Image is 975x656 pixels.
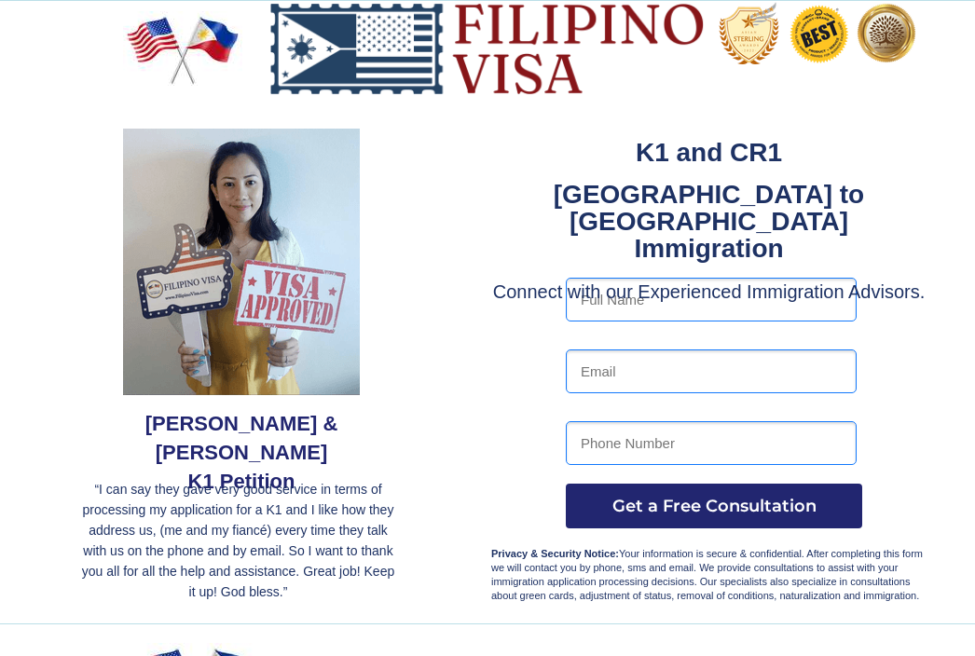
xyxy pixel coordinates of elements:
[566,496,862,516] span: Get a Free Consultation
[145,412,338,493] span: [PERSON_NAME] & [PERSON_NAME] K1 Petition
[636,138,782,167] strong: K1 and CR1
[566,484,862,528] button: Get a Free Consultation
[491,548,923,601] span: Your information is secure & confidential. After completing this form we will contact you by phon...
[77,479,399,602] p: “I can say they gave very good service in terms of processing my application for a K1 and I like ...
[493,281,926,302] span: Connect with our Experienced Immigration Advisors.
[491,548,619,559] strong: Privacy & Security Notice:
[566,278,857,321] input: Full Name
[566,421,857,465] input: Phone Number
[566,349,857,393] input: Email
[554,180,864,263] strong: [GEOGRAPHIC_DATA] to [GEOGRAPHIC_DATA] Immigration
